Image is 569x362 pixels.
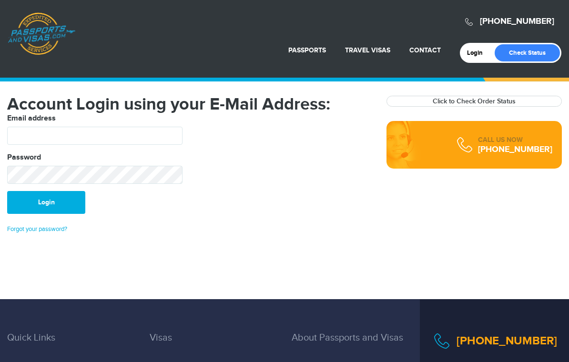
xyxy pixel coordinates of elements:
h3: Visas [150,332,278,357]
div: CALL US NOW [478,135,552,145]
label: Email address [7,113,56,124]
label: Password [7,152,41,163]
a: [PHONE_NUMBER] [480,16,554,27]
h3: Quick Links [7,332,135,357]
a: Click to Check Order Status [433,97,516,105]
button: Login [7,191,85,214]
a: Contact [409,46,441,54]
a: Passports [288,46,326,54]
a: Check Status [495,44,560,61]
a: Login [467,49,489,57]
a: Travel Visas [345,46,390,54]
a: [PHONE_NUMBER] [478,144,552,155]
a: [PHONE_NUMBER] [457,334,557,348]
a: Forgot your password? [7,225,67,233]
a: Passports & [DOMAIN_NAME] [8,12,75,55]
h3: About Passports and Visas [292,332,420,357]
h1: Account Login using your E-Mail Address: [7,96,372,113]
